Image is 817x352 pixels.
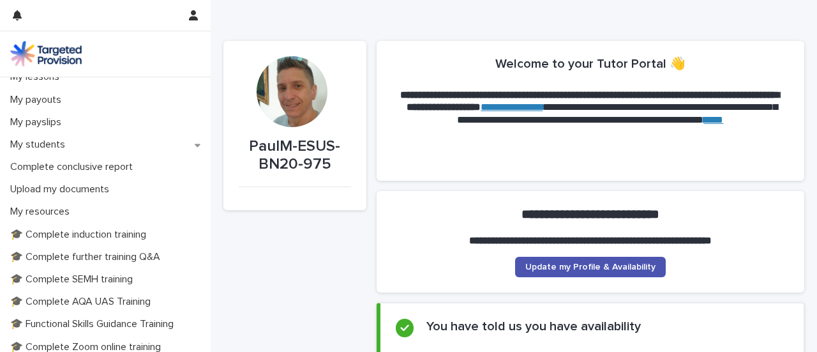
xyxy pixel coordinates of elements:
[5,251,170,263] p: 🎓 Complete further training Q&A
[5,229,156,241] p: 🎓 Complete induction training
[5,206,80,218] p: My resources
[5,273,143,286] p: 🎓 Complete SEMH training
[5,139,75,151] p: My students
[525,263,656,272] span: Update my Profile & Availability
[5,296,161,308] p: 🎓 Complete AQA UAS Training
[5,183,119,195] p: Upload my documents
[5,116,71,128] p: My payslips
[5,318,184,330] p: 🎓 Functional Skills Guidance Training
[515,257,666,277] a: Update my Profile & Availability
[5,94,71,106] p: My payouts
[426,319,641,334] h2: You have told us you have availability
[5,161,143,173] p: Complete conclusive report
[10,41,82,66] img: M5nRWzHhSzIhMunXDL62
[5,71,70,83] p: My lessons
[495,56,686,72] h2: Welcome to your Tutor Portal 👋
[239,137,351,174] p: PaulM-ESUS-BN20-975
